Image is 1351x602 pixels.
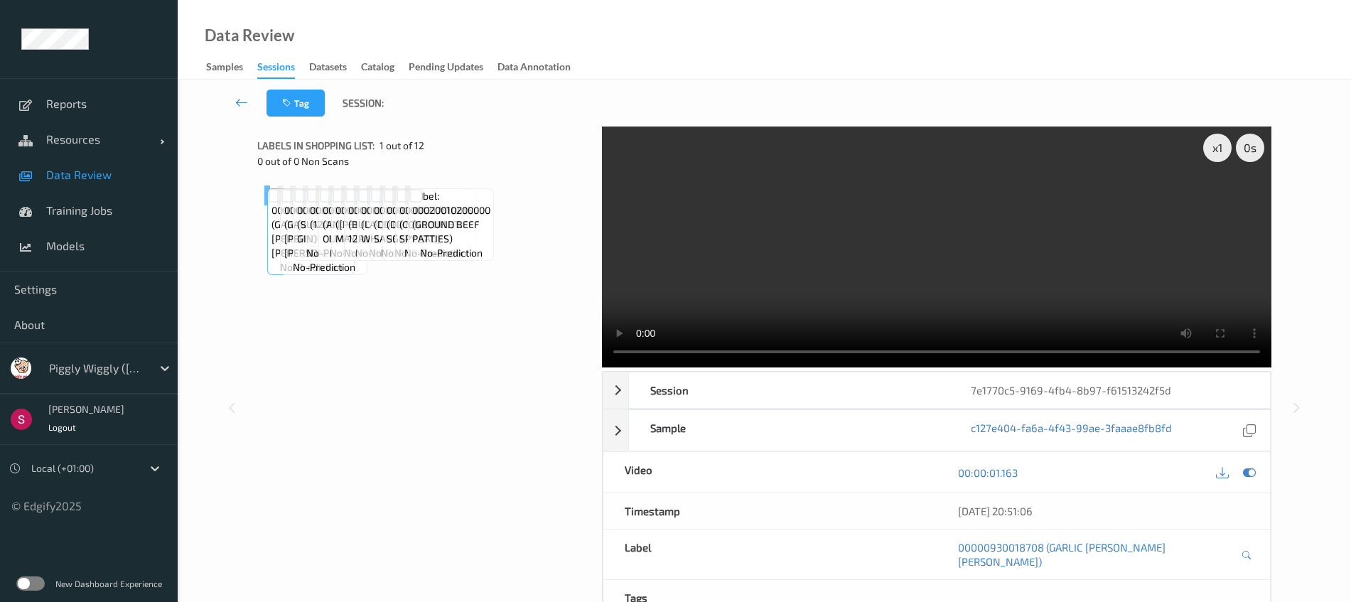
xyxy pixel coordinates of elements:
a: 00000930018708 (GARLIC [PERSON_NAME] [PERSON_NAME]) [958,540,1237,569]
span: Label: 00020010200000 (GROUND BEEF PATTIES) [412,189,490,246]
span: no-prediction [293,260,355,274]
div: Pending Updates [409,60,483,77]
span: no-prediction [306,246,369,260]
span: Label: 00004800121348 ([PERSON_NAME] MAYONNAISE) [335,189,415,246]
div: Label [603,530,937,579]
div: Session [629,372,949,408]
span: Labels in shopping list: [257,139,375,153]
div: x 1 [1203,134,1232,162]
div: Datasets [309,60,347,77]
span: no-prediction [381,246,443,260]
div: 0 out of 0 Non Scans [257,154,592,168]
span: Label: 00001820015997 (BUD SELECT 55 12PK) [348,189,425,246]
a: Data Annotation [497,58,585,77]
span: Label: 00001217610015 (CONECUH HT SPY SAU) [399,189,473,246]
span: Label: 00008915680114 (ANCHOVY OLIVES) [323,189,400,246]
span: Label: 00004900004255 (12OZ12PKCANSCORE) [310,189,409,232]
span: Label: 00001246300201 (DD RP SMK SAUS HOT) [374,189,451,246]
a: Pending Updates [409,58,497,77]
span: no-prediction [330,246,392,260]
a: Catalog [361,58,409,77]
span: no-prediction [420,246,483,260]
div: Data Annotation [497,60,571,77]
span: 1 out of 12 [380,139,424,153]
div: Sample [629,410,949,451]
div: Data Review [205,28,294,43]
div: Session7e1770c5-9169-4fb4-8b97-f61513242f5d [603,372,1271,409]
span: Label: 00008068695803 (SUNTORY ROKU GIN) [297,189,379,246]
span: Label: 00000930018708 (GARLIC [PERSON_NAME] [PERSON_NAME]) [284,189,364,260]
span: no-prediction [404,246,467,260]
a: c127e404-fa6a-4f43-99ae-3faaae8fb8fd [971,421,1172,440]
div: Video [603,452,937,493]
span: no-prediction [394,246,457,260]
div: Samples [206,60,243,77]
span: no-prediction [355,246,418,260]
span: Session: [343,96,384,110]
a: Sessions [257,58,309,79]
div: Catalog [361,60,394,77]
a: Datasets [309,58,361,77]
div: 7e1770c5-9169-4fb4-8b97-f61513242f5d [949,372,1270,408]
div: Timestamp [603,493,937,529]
div: 0 s [1236,134,1264,162]
button: Tag [267,90,325,117]
span: Label: 00001246300202 (DD MILD RP SMK SGE) [387,189,465,246]
div: Sessions [257,60,295,79]
div: [DATE] 20:51:06 [958,504,1249,518]
span: Label: 00004138309073 (LACTAID 100 WHL MILK) [361,189,440,246]
span: Label: 00000930018708 (GARLIC [PERSON_NAME] [PERSON_NAME]) [271,189,351,260]
span: no-prediction [369,246,431,260]
a: Samples [206,58,257,77]
div: Samplec127e404-fa6a-4f43-99ae-3faaae8fb8fd [603,409,1271,451]
a: 00:00:01.163 [958,466,1018,480]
